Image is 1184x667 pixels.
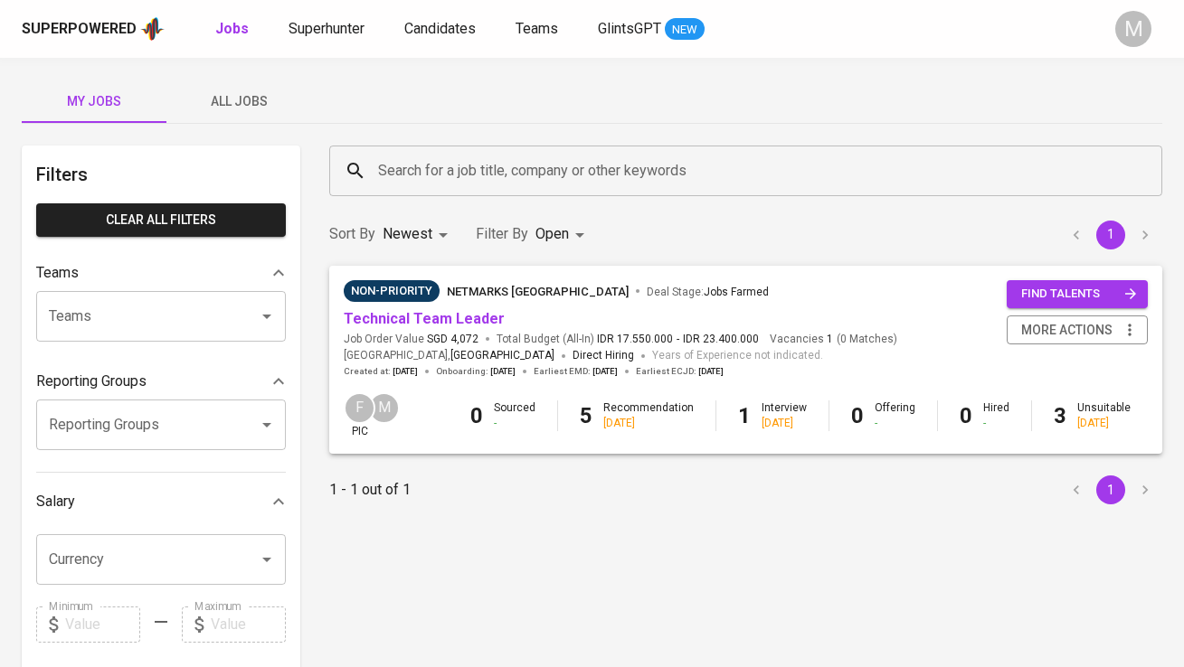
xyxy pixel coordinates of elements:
[824,332,833,347] span: 1
[36,491,75,512] p: Salary
[450,347,554,365] span: [GEOGRAPHIC_DATA]
[344,282,440,300] span: Non-Priority
[652,347,823,365] span: Years of Experience not indicated.
[1021,284,1137,305] span: find talents
[329,223,375,245] p: Sort By
[427,332,478,347] span: SGD 4,072
[875,400,915,431] div: Offering
[516,20,558,37] span: Teams
[1054,403,1066,428] b: 3
[344,392,375,424] div: F
[698,365,724,378] span: [DATE]
[215,20,249,37] b: Jobs
[770,332,897,347] span: Vacancies ( 0 Matches )
[592,365,618,378] span: [DATE]
[254,304,279,329] button: Open
[344,365,418,378] span: Created at :
[851,403,864,428] b: 0
[494,400,535,431] div: Sourced
[476,223,528,245] p: Filter By
[762,416,807,431] div: [DATE]
[289,18,368,41] a: Superhunter
[704,286,769,298] span: Jobs Farmed
[983,400,1009,431] div: Hired
[598,20,661,37] span: GlintsGPT
[36,363,286,399] div: Reporting Groups
[344,347,554,365] span: [GEOGRAPHIC_DATA] ,
[404,18,479,41] a: Candidates
[344,332,478,347] span: Job Order Value
[875,416,915,431] div: -
[177,90,300,113] span: All Jobs
[211,606,286,643] input: Value
[254,412,279,437] button: Open
[33,90,156,113] span: My Jobs
[436,365,516,378] span: Onboarding :
[1059,475,1162,504] nav: pagination navigation
[36,255,286,291] div: Teams
[65,606,140,643] input: Value
[647,286,769,298] span: Deal Stage :
[22,19,137,40] div: Superpowered
[1007,315,1148,345] button: more actions
[344,392,375,439] div: pic
[254,547,279,572] button: Open
[762,400,807,431] div: Interview
[1115,11,1151,47] div: M
[404,20,476,37] span: Candidates
[983,416,1009,431] div: -
[344,280,440,302] div: Sufficient Talents in Pipeline
[1096,221,1125,249] button: page 1
[597,332,673,347] span: IDR 17.550.000
[447,285,629,298] span: Netmarks [GEOGRAPHIC_DATA]
[573,349,634,362] span: Direct Hiring
[36,262,79,284] p: Teams
[51,209,271,231] span: Clear All filters
[580,403,592,428] b: 5
[1096,475,1125,504] button: page 1
[329,479,411,501] p: 1 - 1 out of 1
[215,18,252,41] a: Jobs
[535,225,569,242] span: Open
[383,218,454,251] div: Newest
[1059,221,1162,249] nav: pagination navigation
[22,15,165,42] a: Superpoweredapp logo
[344,310,505,327] a: Technical Team Leader
[1007,280,1148,308] button: find talents
[36,484,286,520] div: Salary
[289,20,365,37] span: Superhunter
[738,403,751,428] b: 1
[494,416,535,431] div: -
[36,160,286,189] h6: Filters
[470,403,483,428] b: 0
[535,218,591,251] div: Open
[36,371,147,392] p: Reporting Groups
[636,365,724,378] span: Earliest ECJD :
[960,403,972,428] b: 0
[603,400,694,431] div: Recommendation
[1077,416,1131,431] div: [DATE]
[677,332,679,347] span: -
[598,18,705,41] a: GlintsGPT NEW
[683,332,759,347] span: IDR 23.400.000
[368,392,400,424] div: M
[516,18,562,41] a: Teams
[534,365,618,378] span: Earliest EMD :
[393,365,418,378] span: [DATE]
[603,416,694,431] div: [DATE]
[490,365,516,378] span: [DATE]
[140,15,165,42] img: app logo
[36,203,286,237] button: Clear All filters
[1077,400,1131,431] div: Unsuitable
[665,21,705,39] span: NEW
[497,332,759,347] span: Total Budget (All-In)
[1021,319,1113,342] span: more actions
[383,223,432,245] p: Newest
